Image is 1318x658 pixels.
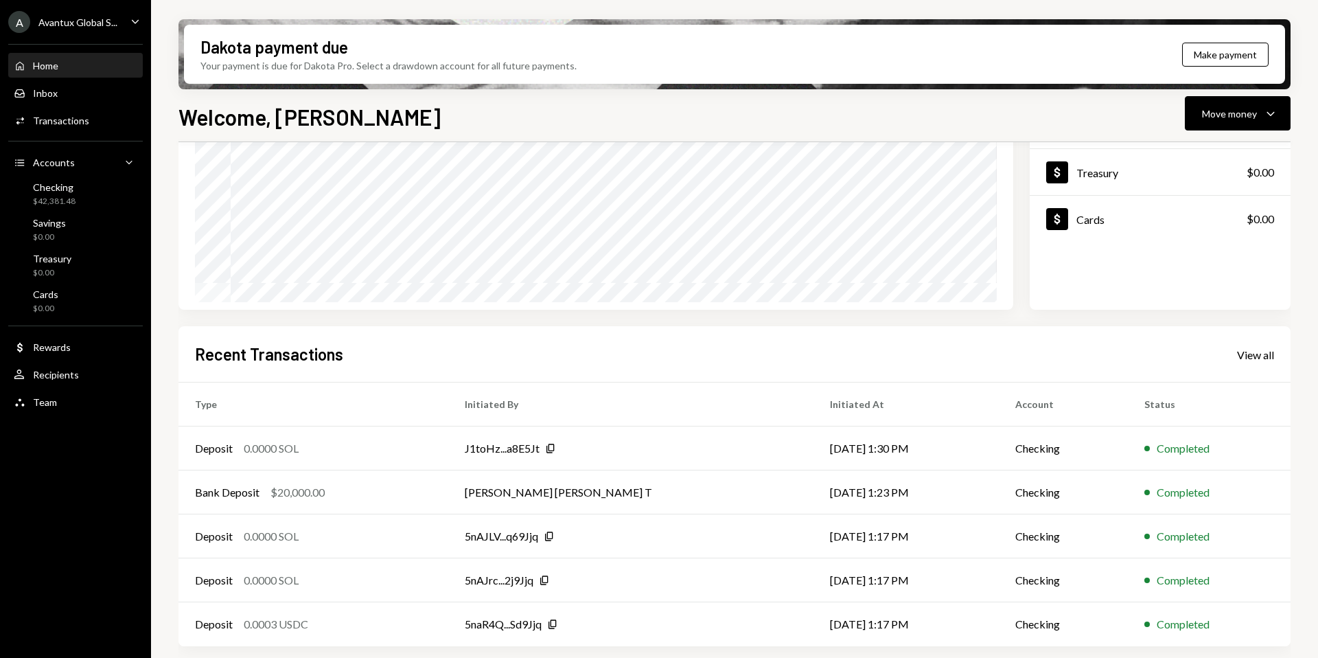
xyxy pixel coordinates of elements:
div: Rewards [33,341,71,353]
div: Recipients [33,369,79,381]
a: Treasury$0.00 [1030,149,1291,195]
div: Completed [1157,528,1210,545]
div: Inbox [33,87,58,99]
div: $0.00 [1247,164,1274,181]
div: Bank Deposit [195,484,259,501]
div: A [8,11,30,33]
td: Checking [999,427,1127,470]
a: Team [8,389,143,414]
td: [DATE] 1:17 PM [813,558,999,602]
button: Make payment [1182,43,1269,67]
td: Checking [999,514,1127,558]
td: [PERSON_NAME] [PERSON_NAME] T [448,470,813,514]
div: Completed [1157,572,1210,589]
div: Your payment is due for Dakota Pro. Select a drawdown account for all future payments. [200,58,577,73]
div: $20,000.00 [270,484,325,501]
div: Home [33,60,58,71]
div: Completed [1157,616,1210,633]
a: Transactions [8,108,143,133]
div: Checking [33,181,76,193]
a: Savings$0.00 [8,213,143,246]
button: Move money [1185,96,1291,131]
div: $0.00 [33,303,58,315]
div: J1toHz...a8E5Jt [465,440,540,457]
div: $0.00 [33,267,71,279]
div: Deposit [195,440,233,457]
div: $0.00 [33,231,66,243]
td: Checking [999,558,1127,602]
div: 0.0000 SOL [244,572,299,589]
div: Savings [33,217,66,229]
h2: Recent Transactions [195,343,343,365]
div: Transactions [33,115,89,126]
h1: Welcome, [PERSON_NAME] [178,103,441,131]
a: Recipients [8,362,143,387]
th: Initiated By [448,383,813,427]
th: Type [178,383,448,427]
a: Cards$0.00 [1030,196,1291,242]
a: Rewards [8,334,143,359]
div: Dakota payment due [200,36,348,58]
div: 5nAJrc...2j9Jjq [465,572,533,589]
td: [DATE] 1:17 PM [813,602,999,646]
th: Account [999,383,1127,427]
div: Team [33,396,57,408]
div: $0.00 [1247,211,1274,227]
div: Accounts [33,157,75,168]
td: [DATE] 1:17 PM [813,514,999,558]
div: $42,381.48 [33,196,76,207]
a: Home [8,53,143,78]
div: Completed [1157,484,1210,501]
div: Treasury [1076,166,1118,179]
div: Avantux Global S... [38,16,117,28]
td: Checking [999,602,1127,646]
div: 0.0000 SOL [244,528,299,545]
div: 5naR4Q...Sd9Jjq [465,616,542,633]
div: 0.0003 USDC [244,616,308,633]
a: Accounts [8,150,143,174]
div: Treasury [33,253,71,264]
div: Completed [1157,440,1210,457]
div: Cards [1076,213,1105,226]
div: Move money [1202,106,1257,121]
div: Deposit [195,572,233,589]
th: Status [1128,383,1291,427]
div: 5nAJLV...q69Jjq [465,528,538,545]
div: Cards [33,288,58,300]
a: Treasury$0.00 [8,249,143,282]
td: [DATE] 1:23 PM [813,470,999,514]
th: Initiated At [813,383,999,427]
div: Deposit [195,528,233,545]
a: View all [1237,347,1274,362]
a: Checking$42,381.48 [8,177,143,210]
td: Checking [999,470,1127,514]
a: Inbox [8,80,143,105]
a: Cards$0.00 [8,284,143,317]
div: 0.0000 SOL [244,440,299,457]
td: [DATE] 1:30 PM [813,427,999,470]
div: View all [1237,348,1274,362]
div: Deposit [195,616,233,633]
